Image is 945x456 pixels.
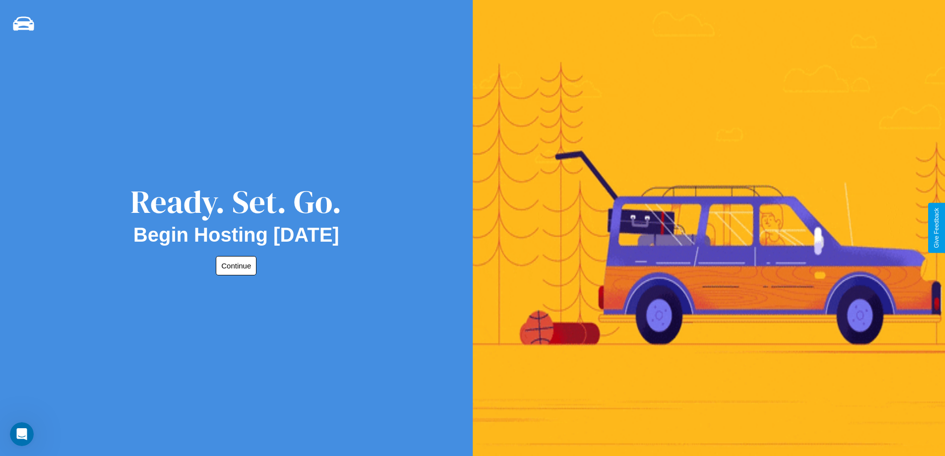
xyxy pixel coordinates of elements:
div: Give Feedback [933,208,940,248]
div: Ready. Set. Go. [130,180,342,224]
iframe: Intercom live chat [10,422,34,446]
button: Continue [216,256,256,275]
h2: Begin Hosting [DATE] [133,224,339,246]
